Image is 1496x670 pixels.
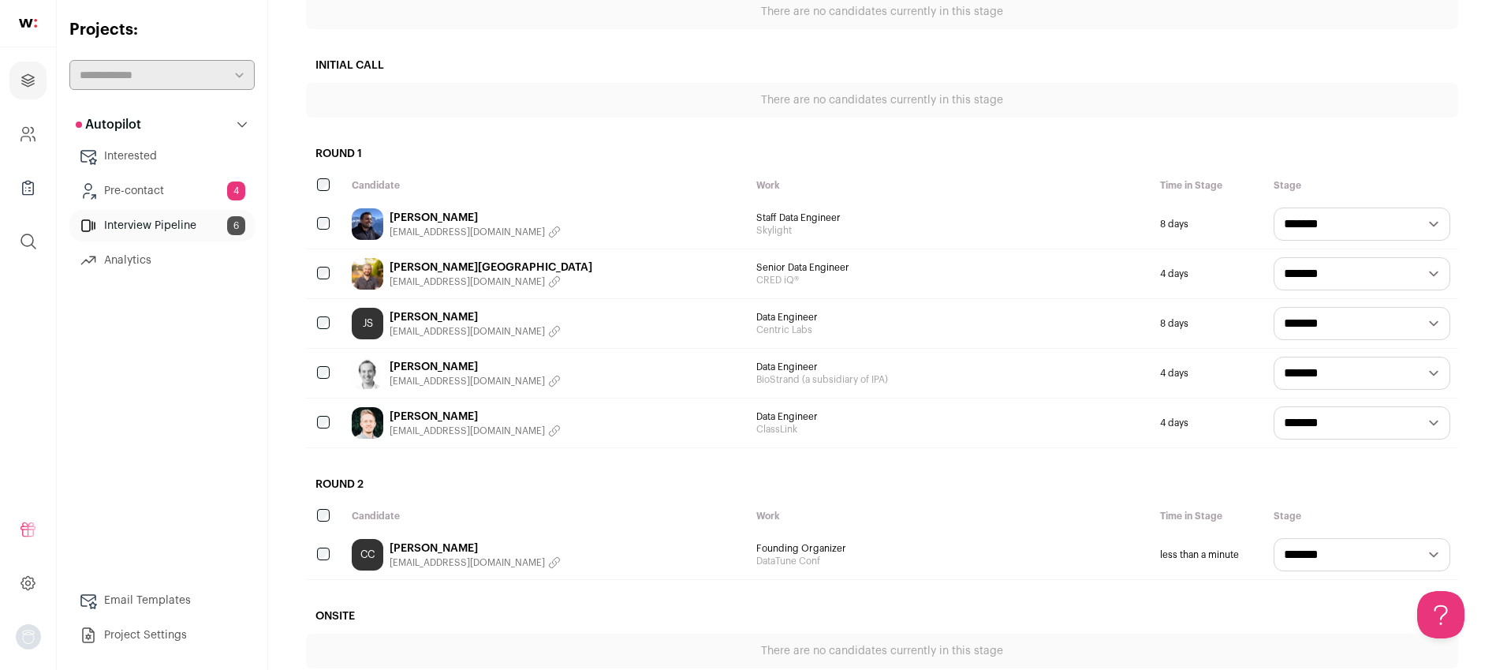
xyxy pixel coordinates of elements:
div: less than a minute [1152,530,1266,579]
h2: Projects: [69,19,255,41]
div: 8 days [1152,299,1266,348]
span: CRED iQ® [756,274,1145,286]
button: [EMAIL_ADDRESS][DOMAIN_NAME] [390,425,561,437]
h2: Round 2 [306,467,1458,502]
div: There are no candidates currently in this stage [306,634,1458,668]
a: Project Settings [69,619,255,651]
h2: Initial Call [306,48,1458,83]
h2: Onsite [306,599,1458,634]
button: [EMAIL_ADDRESS][DOMAIN_NAME] [390,226,561,238]
div: Time in Stage [1152,502,1266,530]
span: [EMAIL_ADDRESS][DOMAIN_NAME] [390,325,545,338]
h2: Round 1 [306,137,1458,171]
div: Time in Stage [1152,171,1266,200]
a: Interested [69,140,255,172]
button: Open dropdown [16,624,41,649]
div: Work [748,171,1153,200]
img: 571dcd53646014540faf39c35200751335148b2354001512e0ac8e8336851ff1 [352,407,383,439]
span: Centric Labs [756,324,1145,336]
div: 4 days [1152,349,1266,398]
span: [EMAIL_ADDRESS][DOMAIN_NAME] [390,275,545,288]
span: Founding Organizer [756,542,1145,555]
span: 4 [227,182,245,200]
a: Analytics [69,245,255,276]
span: [EMAIL_ADDRESS][DOMAIN_NAME] [390,226,545,238]
a: Company Lists [9,169,47,207]
a: [PERSON_NAME] [390,309,561,325]
a: Company and ATS Settings [9,115,47,153]
img: wellfound-shorthand-0d5821cbd27db2630d0214b213865d53afaa358527fdda9d0ea32b1df1b89c2c.svg [19,19,37,28]
span: 6 [227,216,245,235]
span: Senior Data Engineer [756,261,1145,274]
img: be85a6d2966af94621eb89e2b0ec26dcc77b701ab5f6c52ce8ff442bc77f01bf [352,258,383,290]
button: [EMAIL_ADDRESS][DOMAIN_NAME] [390,325,561,338]
div: Candidate [344,171,748,200]
span: Data Engineer [756,361,1145,373]
span: ClassLink [756,423,1145,436]
button: [EMAIL_ADDRESS][DOMAIN_NAME] [390,556,561,569]
div: There are no candidates currently in this stage [306,83,1458,118]
span: Data Engineer [756,311,1145,324]
a: Projects [9,62,47,99]
span: [EMAIL_ADDRESS][DOMAIN_NAME] [390,375,545,387]
img: c55524008a48dab13bed43684c038a839f3ae93f3647f8fa78565b61a90609aa [352,357,383,389]
span: Staff Data Engineer [756,211,1145,224]
div: 4 days [1152,249,1266,298]
div: Stage [1266,171,1458,200]
span: Data Engineer [756,410,1145,423]
a: CC [352,539,383,571]
span: [EMAIL_ADDRESS][DOMAIN_NAME] [390,425,545,437]
a: [PERSON_NAME] [390,541,561,556]
img: nopic.png [16,624,41,649]
a: [PERSON_NAME] [390,409,561,425]
a: JS [352,308,383,339]
a: Pre-contact4 [69,175,255,207]
button: [EMAIL_ADDRESS][DOMAIN_NAME] [390,375,561,387]
div: 8 days [1152,200,1266,249]
span: BioStrand (a subsidiary of IPA) [756,373,1145,386]
img: c9bfbe0987d905955d72b0cf64630c8506aa51edeafbbb2dc22b3a09de990476 [352,208,383,240]
a: Interview Pipeline6 [69,210,255,241]
a: [PERSON_NAME] [390,359,561,375]
a: [PERSON_NAME] [390,210,561,226]
span: DataTune Conf [756,555,1145,567]
button: Autopilot [69,109,255,140]
div: Stage [1266,502,1458,530]
p: Autopilot [76,115,141,134]
span: Skylight [756,224,1145,237]
span: [EMAIL_ADDRESS][DOMAIN_NAME] [390,556,545,569]
a: Email Templates [69,585,255,616]
a: [PERSON_NAME][GEOGRAPHIC_DATA] [390,260,592,275]
div: Candidate [344,502,748,530]
button: [EMAIL_ADDRESS][DOMAIN_NAME] [390,275,592,288]
div: 4 days [1152,399,1266,447]
div: Work [748,502,1153,530]
iframe: Help Scout Beacon - Open [1417,591,1464,638]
